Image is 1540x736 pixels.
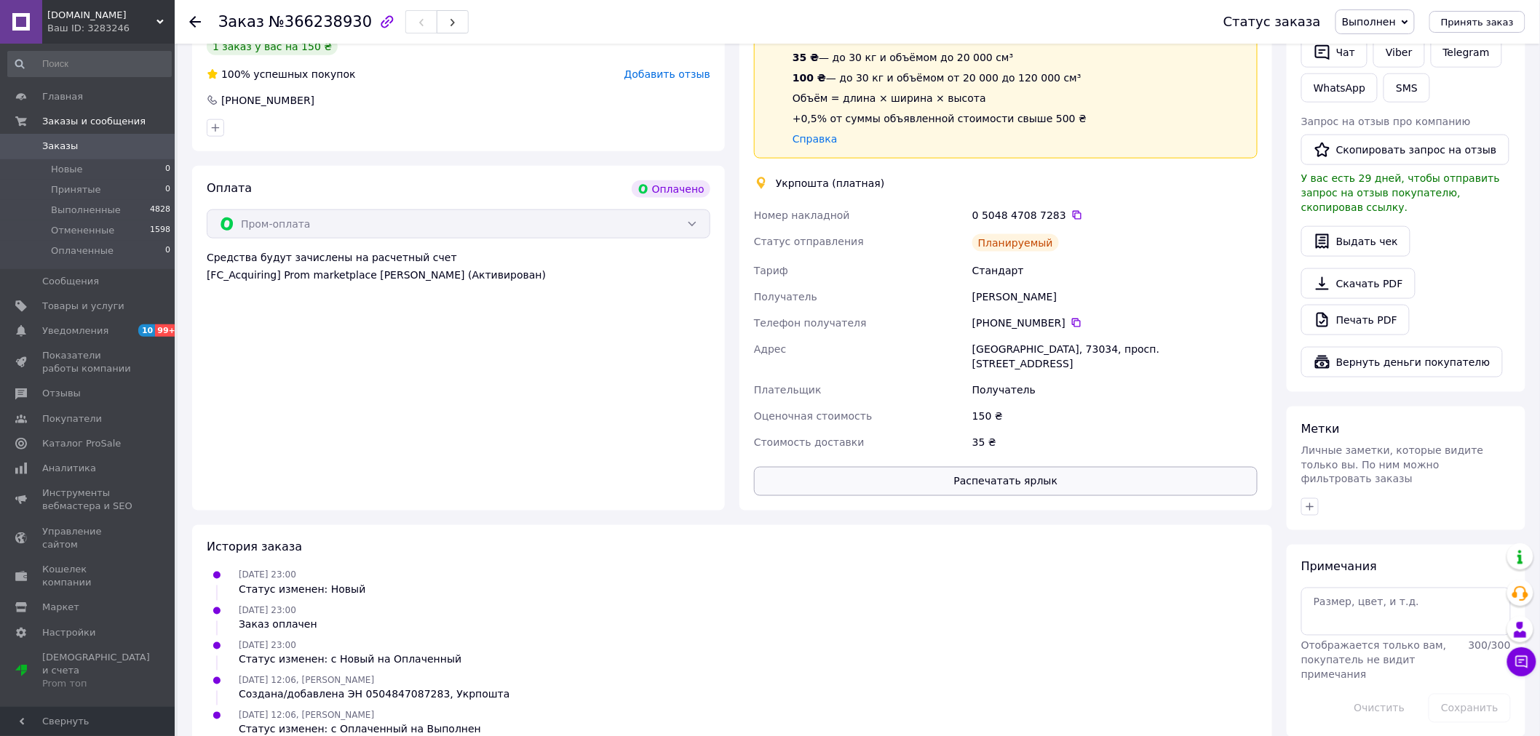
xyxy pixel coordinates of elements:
span: Отмененные [51,224,114,237]
button: Выдать чек [1301,226,1410,257]
div: 150 ₴ [969,403,1261,429]
div: — до 30 кг и объёмом до 20 000 см³ [793,50,1087,65]
span: Выполненные [51,204,121,217]
span: Номер накладной [754,209,850,221]
span: [DATE] 23:00 [239,606,296,616]
span: 4828 [150,204,170,217]
div: Статус изменен: с Новый на Оплаченный [239,652,461,667]
span: Оплата [207,181,252,195]
div: 35 ₴ [969,429,1261,455]
a: WhatsApp [1301,73,1378,103]
span: №366238930 [269,13,372,31]
div: 0 5048 4708 7283 [972,208,1258,223]
div: 1 заказ у вас на 150 ₴ [207,38,338,55]
span: Товары и услуги [42,300,124,313]
span: Кошелек компании [42,563,135,589]
span: 35 ₴ [793,52,819,63]
span: 300 / 300 [1469,640,1511,652]
span: Тариф [754,265,788,276]
span: Заказы и сообщения [42,115,146,128]
button: Чат [1301,37,1368,68]
div: [FC_Acquiring] Prom marketplace [PERSON_NAME] (Активирован) [207,268,710,282]
span: История заказа [207,540,302,554]
span: Оплаченные [51,244,114,257]
span: Статус отправления [754,236,864,247]
span: 100 ₴ [793,72,826,84]
div: Планируемый [972,234,1059,252]
span: Получатель [754,291,817,303]
span: Выполнен [1342,16,1396,28]
span: Маркет [42,601,79,614]
div: Стандарт [969,257,1261,284]
span: [DATE] 12:06, [PERSON_NAME] [239,676,374,686]
span: Отзывы [42,387,81,400]
button: Принять заказ [1429,11,1525,33]
button: Вернуть деньги покупателю [1301,347,1503,377]
span: Телефон получателя [754,317,867,329]
div: Создана/добавлена ЭН 0504847087283, Укрпошта [239,687,510,702]
span: 100% [221,68,250,80]
span: 0 [165,183,170,196]
span: Сообщения [42,275,99,288]
span: Каталог ProSale [42,437,121,450]
span: Плательщик [754,384,822,396]
span: [DATE] 23:00 [239,641,296,651]
div: Статус заказа [1223,15,1321,29]
div: Вернуться назад [189,15,201,29]
div: Получатель [969,377,1261,403]
span: Показатели работы компании [42,349,135,375]
a: Скачать PDF [1301,268,1416,299]
div: Средства будут зачислены на расчетный счет [207,250,710,282]
span: Инструменты вебмастера и SEO [42,487,135,513]
span: Заказ [218,13,264,31]
div: +0,5% от суммы объявленной стоимости свыше 500 ₴ [793,111,1087,126]
div: [PHONE_NUMBER] [972,316,1258,330]
div: [GEOGRAPHIC_DATA], 73034, просп. [STREET_ADDRESS] [969,336,1261,377]
span: Заказы [42,140,78,153]
span: Адрес [754,343,786,355]
span: Принятые [51,183,101,196]
span: 0 [165,163,170,176]
span: Добавить отзыв [624,68,710,80]
div: [PHONE_NUMBER] [220,93,316,108]
a: Viber [1373,37,1424,68]
span: [DATE] 12:06, [PERSON_NAME] [239,711,374,721]
span: Стоимость доставки [754,436,865,448]
span: У вас есть 29 дней, чтобы отправить запрос на отзыв покупателю, скопировав ссылку. [1301,172,1500,213]
span: [DEMOGRAPHIC_DATA] и счета [42,651,150,691]
div: Ваш ID: 3283246 [47,22,175,35]
div: — до 30 кг и объёмом от 20 000 до 120 000 см³ [793,71,1087,85]
span: Отображается только вам, покупатель не видит примечания [1301,640,1447,681]
div: Укрпошта (платная) [772,176,889,191]
div: Статус изменен: Новый [239,583,365,597]
input: Поиск [7,51,172,77]
span: Личные заметки, которые видите только вы. По ним можно фильтровать заказы [1301,444,1484,485]
a: Telegram [1431,37,1502,68]
span: Уведомления [42,324,108,337]
span: Покупатели [42,412,102,425]
div: Заказ оплачен [239,617,317,632]
span: Главная [42,90,83,103]
span: 0 [165,244,170,257]
button: SMS [1384,73,1430,103]
div: успешных покупок [207,67,356,81]
button: Чат с покупателем [1507,647,1536,676]
a: Справка [793,133,838,145]
span: Настройки [42,626,95,639]
button: Распечатать ярлык [754,467,1258,496]
span: [DATE] 23:00 [239,570,296,580]
div: [PERSON_NAME] [969,284,1261,310]
span: Управление сайтом [42,525,135,551]
span: 99+ [155,324,179,337]
div: Оплачено [632,180,710,198]
div: Объём = длина × ширина × высота [793,91,1087,105]
span: Оценочная стоимость [754,410,873,422]
span: Примечания [1301,560,1377,574]
span: Метки [1301,422,1340,436]
span: Принять заказ [1441,17,1514,28]
span: Privat.in.ua [47,9,156,22]
span: 1598 [150,224,170,237]
span: Аналитика [42,462,96,475]
span: 10 [138,324,155,337]
span: Новые [51,163,83,176]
